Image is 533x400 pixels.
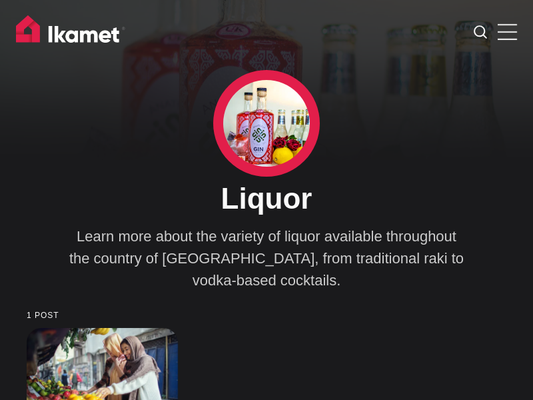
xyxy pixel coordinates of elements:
img: Liquor [223,80,310,167]
h1: Liquor [67,181,466,217]
small: 1 post [27,311,506,320]
img: Ikamet home [16,15,125,49]
p: Learn more about the variety of liquor available throughout the country of [GEOGRAPHIC_DATA], fro... [67,225,466,291]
